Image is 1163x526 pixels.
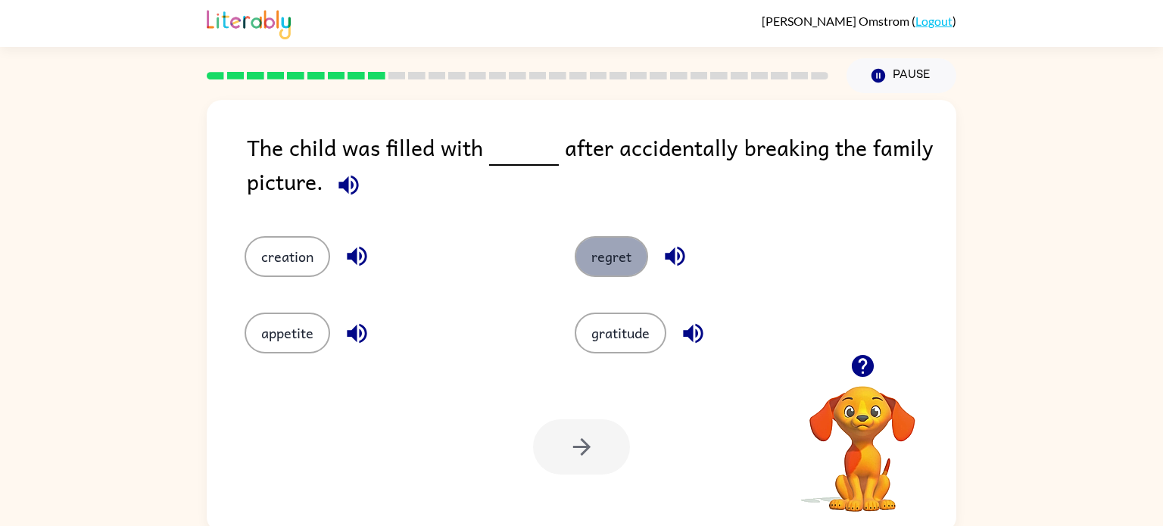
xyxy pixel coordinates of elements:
span: [PERSON_NAME] Omstrom [762,14,912,28]
button: gratitude [575,313,666,353]
div: ( ) [762,14,956,28]
div: The child was filled with after accidentally breaking the family picture. [247,130,956,206]
button: Pause [847,58,956,93]
a: Logout [915,14,953,28]
video: Your browser must support playing .mp4 files to use Literably. Please try using another browser. [787,363,938,514]
button: appetite [245,313,330,353]
button: creation [245,236,330,277]
img: Literably [207,6,291,39]
button: regret [575,236,648,277]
